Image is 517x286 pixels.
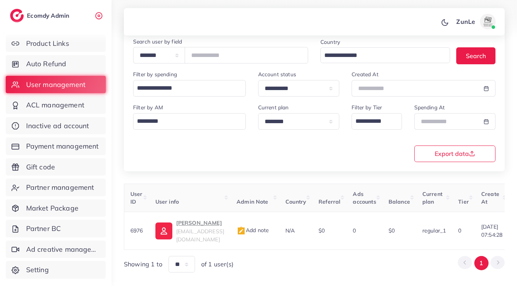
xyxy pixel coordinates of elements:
[319,227,325,234] span: $0
[130,227,143,234] span: 6976
[6,199,106,217] a: Market Package
[422,227,446,234] span: regular_1
[133,104,163,111] label: Filter by AM
[26,100,84,110] span: ACL management
[456,47,495,64] button: Search
[26,141,99,151] span: Payment management
[26,80,85,90] span: User management
[10,9,24,22] img: logo
[458,227,461,234] span: 0
[6,220,106,237] a: Partner BC
[481,191,499,205] span: Create At
[6,261,106,279] a: Setting
[353,191,376,205] span: Ads accounts
[6,96,106,114] a: ACL management
[258,104,289,111] label: Current plan
[389,198,410,205] span: Balance
[237,227,269,234] span: Add note
[176,218,224,227] p: [PERSON_NAME]
[474,256,489,270] button: Go to page 1
[26,265,49,275] span: Setting
[353,227,356,234] span: 0
[6,158,106,176] a: Gift code
[26,203,78,213] span: Market Package
[133,38,182,45] label: Search user by field
[26,38,69,49] span: Product Links
[176,228,224,243] span: [EMAIL_ADDRESS][DOMAIN_NAME]
[133,80,246,97] div: Search for option
[26,162,55,172] span: Gift code
[201,260,233,269] span: of 1 user(s)
[130,191,143,205] span: User ID
[458,198,469,205] span: Tier
[452,14,499,29] a: ZunLeavatar
[353,115,392,128] input: Search for option
[352,104,382,111] label: Filter by Tier
[458,256,505,270] ul: Pagination
[480,14,495,29] img: avatar
[133,113,246,130] div: Search for option
[6,117,106,135] a: Inactive ad account
[414,104,445,111] label: Spending At
[6,76,106,94] a: User management
[456,17,475,26] p: ZunLe
[26,244,100,254] span: Ad creative management
[285,227,295,234] span: N/A
[320,47,450,63] div: Search for option
[481,223,502,239] span: [DATE] 07:54:28
[155,218,224,243] a: [PERSON_NAME][EMAIL_ADDRESS][DOMAIN_NAME]
[414,146,496,162] button: Export data
[134,82,236,95] input: Search for option
[155,222,172,239] img: ic-user-info.36bf1079.svg
[26,121,89,131] span: Inactive ad account
[237,198,269,205] span: Admin Note
[26,224,61,234] span: Partner BC
[134,115,236,128] input: Search for option
[352,113,402,130] div: Search for option
[320,38,340,46] label: Country
[6,35,106,52] a: Product Links
[133,70,177,78] label: Filter by spending
[6,179,106,196] a: Partner management
[27,12,71,19] h2: Ecomdy Admin
[422,191,442,205] span: Current plan
[258,70,296,78] label: Account status
[389,227,395,234] span: $0
[155,198,179,205] span: User info
[6,55,106,73] a: Auto Refund
[6,241,106,258] a: Ad creative management
[322,50,440,62] input: Search for option
[319,198,340,205] span: Referral
[124,260,162,269] span: Showing 1 to
[285,198,306,205] span: Country
[10,9,71,22] a: logoEcomdy Admin
[26,59,67,69] span: Auto Refund
[6,137,106,155] a: Payment management
[352,70,379,78] label: Created At
[435,151,475,157] span: Export data
[237,226,246,236] img: admin_note.cdd0b510.svg
[26,182,94,192] span: Partner management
